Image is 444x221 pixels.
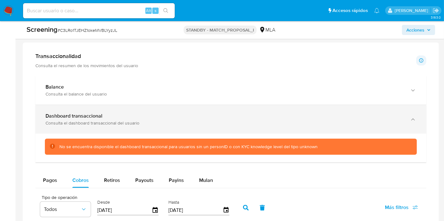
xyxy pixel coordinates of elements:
[27,24,58,34] b: Screening
[374,8,380,13] a: Notificaciones
[433,7,439,14] a: Salir
[58,27,117,33] span: # C3LRo1TJEHZ1okeMVBLYyzJL
[395,8,430,14] p: igor.oliveirabrito@mercadolibre.com
[332,7,368,14] span: Accesos rápidos
[146,8,151,14] span: Alt
[259,26,275,33] div: MLA
[406,25,424,35] span: Acciones
[23,7,175,15] input: Buscar usuario o caso...
[402,25,435,35] button: Acciones
[431,15,441,20] span: 3.163.0
[184,26,257,34] p: STANDBY - MATCH_PROPOSAL_I
[159,6,172,15] button: search-icon
[155,8,156,14] span: s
